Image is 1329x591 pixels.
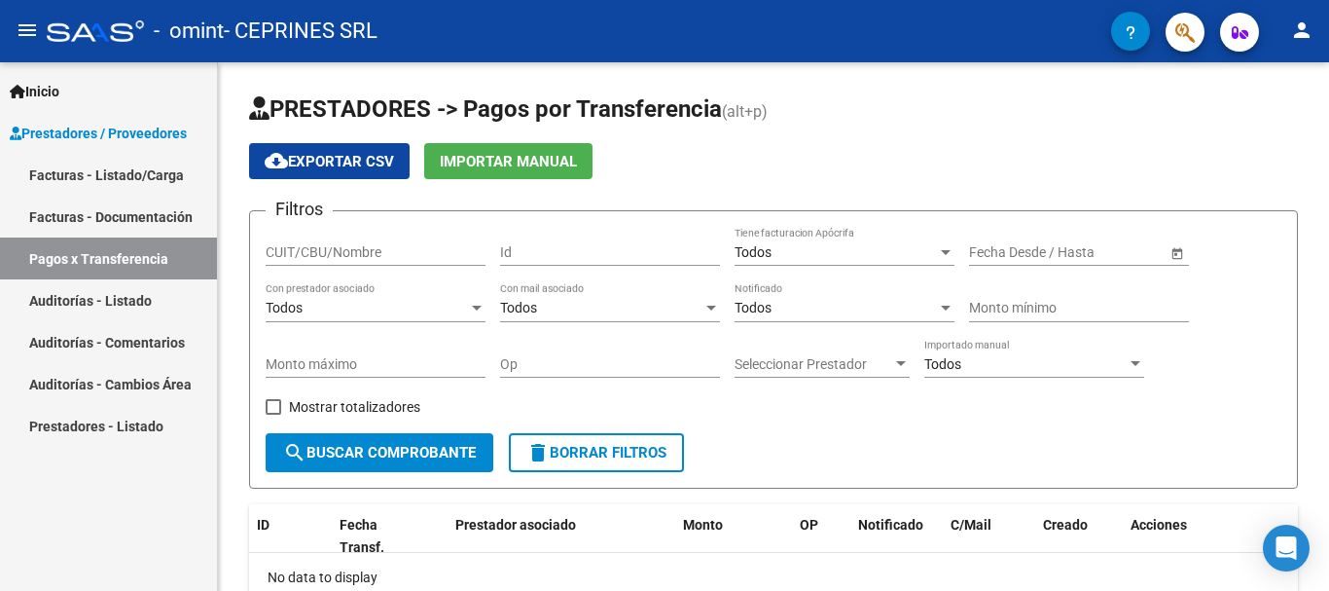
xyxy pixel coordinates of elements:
mat-icon: menu [16,18,39,42]
input: Fecha inicio [969,244,1040,261]
datatable-header-cell: Notificado [850,504,943,569]
datatable-header-cell: OP [792,504,850,569]
span: Seleccionar Prestador [735,356,892,373]
span: Mostrar totalizadores [289,395,420,419]
mat-icon: cloud_download [265,149,288,172]
div: Open Intercom Messenger [1263,525,1310,572]
span: Fecha Transf. [340,517,384,555]
span: ID [257,517,269,533]
span: Acciones [1131,517,1187,533]
span: Creado [1043,517,1088,533]
span: (alt+p) [722,102,768,121]
input: Fecha fin [1057,244,1152,261]
span: Monto [683,517,723,533]
mat-icon: person [1290,18,1313,42]
span: - omint [154,10,224,53]
datatable-header-cell: Fecha Transf. [332,504,419,569]
span: OP [800,517,818,533]
span: Notificado [858,517,923,533]
span: Prestadores / Proveedores [10,123,187,144]
span: Buscar Comprobante [283,444,476,462]
span: C/Mail [951,517,991,533]
datatable-header-cell: ID [249,504,332,569]
span: Importar Manual [440,153,577,170]
button: Buscar Comprobante [266,433,493,472]
span: PRESTADORES -> Pagos por Transferencia [249,95,722,123]
mat-icon: delete [526,441,550,464]
button: Importar Manual [424,143,593,179]
span: Todos [924,356,961,372]
span: Prestador asociado [455,517,576,533]
datatable-header-cell: Monto [675,504,792,569]
span: Exportar CSV [265,153,394,170]
span: - CEPRINES SRL [224,10,377,53]
datatable-header-cell: Prestador asociado [448,504,675,569]
span: Todos [266,300,303,315]
span: Todos [735,300,772,315]
button: Borrar Filtros [509,433,684,472]
span: Todos [735,244,772,260]
span: Borrar Filtros [526,444,666,462]
span: Inicio [10,81,59,102]
datatable-header-cell: Acciones [1123,504,1298,569]
datatable-header-cell: C/Mail [943,504,1035,569]
h3: Filtros [266,196,333,223]
span: Todos [500,300,537,315]
button: Exportar CSV [249,143,410,179]
mat-icon: search [283,441,306,464]
datatable-header-cell: Creado [1035,504,1123,569]
button: Open calendar [1167,242,1187,263]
